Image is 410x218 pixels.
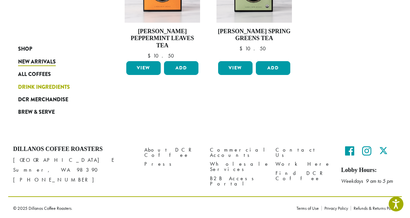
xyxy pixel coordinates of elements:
[18,83,70,91] span: Drink Ingredients
[351,206,397,210] a: Refunds & Returns Policy
[239,45,245,52] span: $
[18,58,56,66] span: New Arrivals
[18,96,68,104] span: DCR Merchandise
[239,45,269,52] bdi: 10.50
[210,146,266,160] a: Commercial Accounts
[144,146,200,160] a: About DCR Coffee
[18,81,97,93] a: Drink Ingredients
[18,43,97,55] a: Shop
[18,93,97,106] a: DCR Merchandise
[276,160,331,169] a: Work Here
[18,70,51,79] span: All Coffees
[126,61,161,75] a: View
[125,28,200,49] h4: [PERSON_NAME] Peppermint Leaves Tea
[218,61,253,75] a: View
[18,106,97,118] a: Brew & Serve
[321,206,351,210] a: Privacy Policy
[276,146,331,160] a: Contact Us
[13,206,287,210] p: © 2025 Dillanos Coffee Roasters.
[216,28,292,42] h4: [PERSON_NAME] Spring Greens Tea
[164,61,198,75] button: Add
[18,45,32,53] span: Shop
[13,146,134,153] h4: Dillanos Coffee Roasters
[18,68,97,81] a: All Coffees
[18,56,97,68] a: New Arrivals
[210,174,266,188] a: B2B Access Portal
[341,178,393,184] em: Weekdays 9 am to 5 pm
[148,52,177,59] bdi: 10.50
[256,61,290,75] button: Add
[18,108,55,116] span: Brew & Serve
[276,169,331,183] a: Find DCR Coffee
[297,206,321,210] a: Terms of Use
[148,52,153,59] span: $
[341,167,397,174] h5: Lobby Hours:
[144,160,200,169] a: Press
[210,160,266,174] a: Wholesale Services
[13,155,134,185] p: [GEOGRAPHIC_DATA] E Sumner, WA 98390 [PHONE_NUMBER]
